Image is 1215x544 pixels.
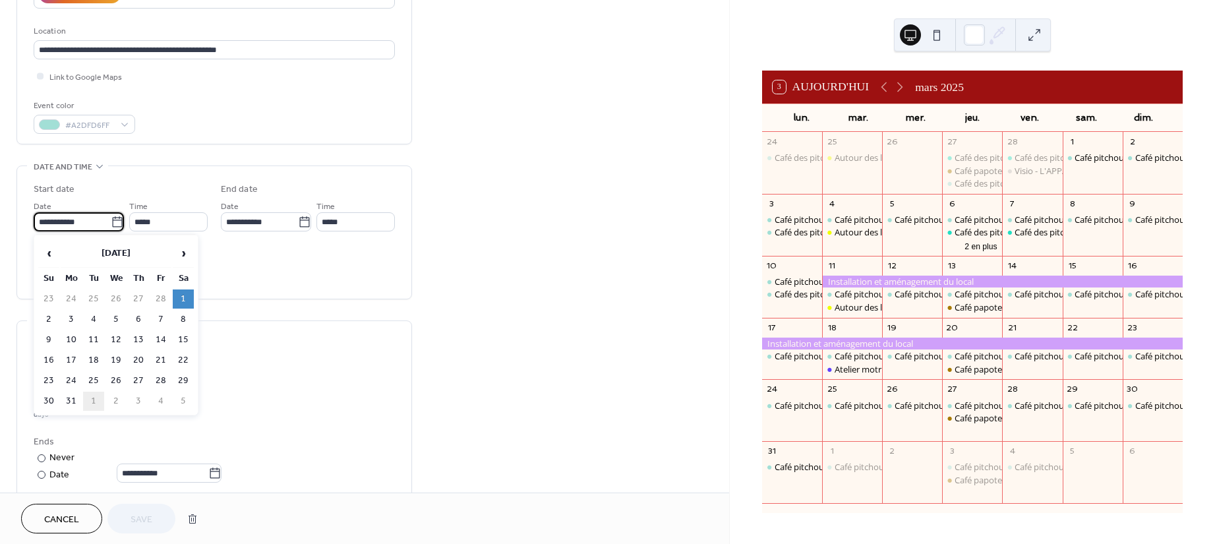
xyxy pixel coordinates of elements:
div: 1 [1067,136,1078,147]
div: sam. [1058,104,1115,131]
div: Café des pitchouns [762,226,822,238]
div: Café pitchouns [775,350,833,362]
div: 12 [887,260,898,271]
div: Installation et aménagement du local [822,276,1183,287]
div: Café pitchouns [1063,214,1123,226]
div: Autour des livres [835,152,901,164]
div: 6 [947,198,958,209]
div: Café pitchouns [942,350,1002,362]
div: 8 [1067,198,1078,209]
div: Visio - L'APPART DES FAMILLES - RDV Bilan [1015,165,1181,177]
div: 25 [827,384,838,395]
th: Tu [83,269,104,288]
td: 19 [105,351,127,370]
div: Café papote [955,165,1002,177]
div: Café des pitchouns [955,177,1029,189]
div: mer. [887,104,944,131]
div: 10 [766,260,777,271]
span: Date [221,200,239,214]
div: Café pitchouns [822,350,882,362]
div: Café papote [942,301,1002,313]
div: 29 [1067,384,1078,395]
div: 17 [766,322,777,333]
th: Su [38,269,59,288]
div: Autour des livres [835,226,901,238]
div: Café papote [942,474,1002,486]
div: Café pitchouns [775,461,833,473]
td: 14 [150,330,171,349]
td: 15 [173,330,194,349]
div: Café des pitchouns [762,152,822,164]
td: 5 [173,392,194,411]
div: Café des pitchouns [775,226,849,238]
div: Café pitchouns [955,461,1013,473]
div: Café des pitchouns [775,152,849,164]
div: Café papote [942,165,1002,177]
div: 27 [947,384,958,395]
td: 26 [105,289,127,309]
td: 21 [150,351,171,370]
td: 28 [150,371,171,390]
td: 3 [128,392,149,411]
div: ven. [1001,104,1058,131]
div: 18 [827,322,838,333]
td: 7 [150,310,171,329]
td: 4 [83,310,104,329]
div: Café pitchouns [1002,214,1062,226]
div: 1 [827,446,838,457]
div: Café pitchouns [822,400,882,411]
div: Café pitchouns [1135,350,1194,362]
div: Café pitchouns [835,288,893,300]
div: Café papote [955,363,1002,375]
div: Café pitchouns [1015,288,1073,300]
div: Café pitchouns [1075,152,1133,164]
div: Café pitchouns [1123,214,1183,226]
div: 9 [1127,198,1138,209]
div: Café papote [955,301,1002,313]
div: Café des pitchouns [942,226,1002,238]
div: 16 [1127,260,1138,271]
div: Café des pitchouns [762,288,822,300]
div: 11 [827,260,838,271]
td: 23 [38,371,59,390]
th: Th [128,269,149,288]
div: Autour des livres [822,226,882,238]
th: Sa [173,269,194,288]
div: Café pitchouns [882,214,942,226]
div: Café pitchouns [1015,461,1073,473]
div: Atelier motricité parent-enfant [822,363,882,375]
td: 5 [105,310,127,329]
td: 29 [173,371,194,390]
div: mars 2025 [915,78,964,96]
div: Autour des livres [822,301,882,313]
div: Café pitchouns [1063,152,1123,164]
div: Café pitchouns [1135,214,1194,226]
div: Café pitchouns [1002,461,1062,473]
div: 5 [887,198,898,209]
div: Café pitchouns [1135,400,1194,411]
th: Mo [61,269,82,288]
td: 20 [128,351,149,370]
div: Café pitchouns [1135,288,1194,300]
div: Installation et aménagement du local [762,338,1183,349]
div: 4 [827,198,838,209]
td: 2 [105,392,127,411]
div: 14 [1007,260,1018,271]
div: Café pitchouns [942,214,1002,226]
div: 26 [887,384,898,395]
td: 24 [61,289,82,309]
span: Date and time [34,160,92,174]
td: 28 [150,289,171,309]
span: › [173,240,193,266]
div: Café papote [955,412,1002,424]
button: 3Aujourd'hui [768,77,874,97]
td: 27 [128,371,149,390]
div: Café pitchouns [762,461,822,473]
div: Event color [34,99,133,113]
div: Café papote [942,412,1002,424]
div: 4 [1007,446,1018,457]
div: Café pitchouns [1075,400,1133,411]
td: 1 [83,392,104,411]
div: 28 [1007,384,1018,395]
div: Café des pitchouns [1002,226,1062,238]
